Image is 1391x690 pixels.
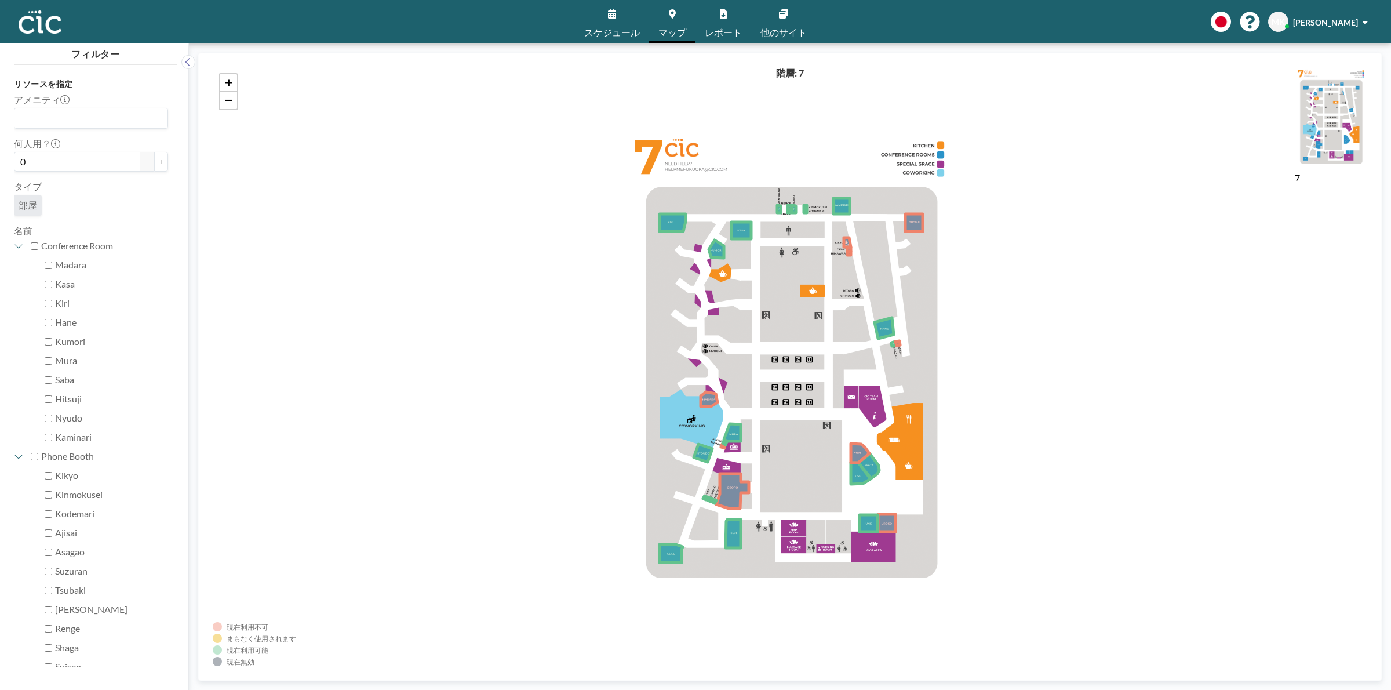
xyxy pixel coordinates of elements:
span: レポート [705,28,742,37]
span: − [225,93,232,107]
label: Phone Booth [41,451,168,462]
label: Tsubaki [55,584,168,596]
button: + [154,152,168,172]
label: Suzuran [55,565,168,577]
label: Shaga [55,642,168,653]
label: Kodemari [55,508,168,520]
label: Mura [55,355,168,366]
h4: 階層: 7 [776,67,804,79]
label: 名前 [14,225,32,236]
a: Zoom out [220,92,237,109]
div: Search for option [14,108,167,128]
img: organization-logo [19,10,61,34]
h4: フィルター [14,43,177,60]
img: e756fe08e05d43b3754d147caf3627ee.png [1295,67,1367,170]
div: 現在利用可能 [227,646,268,655]
div: まもなく使用されます [227,634,296,643]
label: Nyudo [55,412,168,424]
label: Kinmokusei [55,489,168,500]
label: タイプ [14,181,42,193]
label: Saba [55,374,168,386]
button: - [140,152,154,172]
label: 何人用？ [14,138,60,150]
label: Suisen [55,661,168,673]
span: 部屋 [19,199,37,211]
h3: リソースを指定 [14,79,168,89]
label: Kumori [55,336,168,347]
label: Hane [55,317,168,328]
span: + [225,75,232,90]
label: Renge [55,623,168,634]
label: Kaminari [55,431,168,443]
label: Kiri [55,297,168,309]
label: 7 [1295,172,1300,183]
span: MK [1272,17,1285,27]
label: Kikyo [55,470,168,481]
label: Conference Room [41,240,168,252]
label: Kasa [55,278,168,290]
input: Search for option [16,111,161,126]
label: Hitsuji [55,393,168,405]
div: 現在利用不可 [227,623,268,631]
span: スケジュール [584,28,640,37]
label: Asagao [55,546,168,558]
div: 現在無効 [227,658,254,666]
a: Zoom in [220,74,237,92]
label: Ajisai [55,527,168,539]
span: 他のサイト [760,28,807,37]
label: [PERSON_NAME] [55,604,168,615]
label: アメニティ [14,94,70,106]
span: マップ [658,28,686,37]
label: Madara [55,259,168,271]
span: [PERSON_NAME] [1293,17,1358,27]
